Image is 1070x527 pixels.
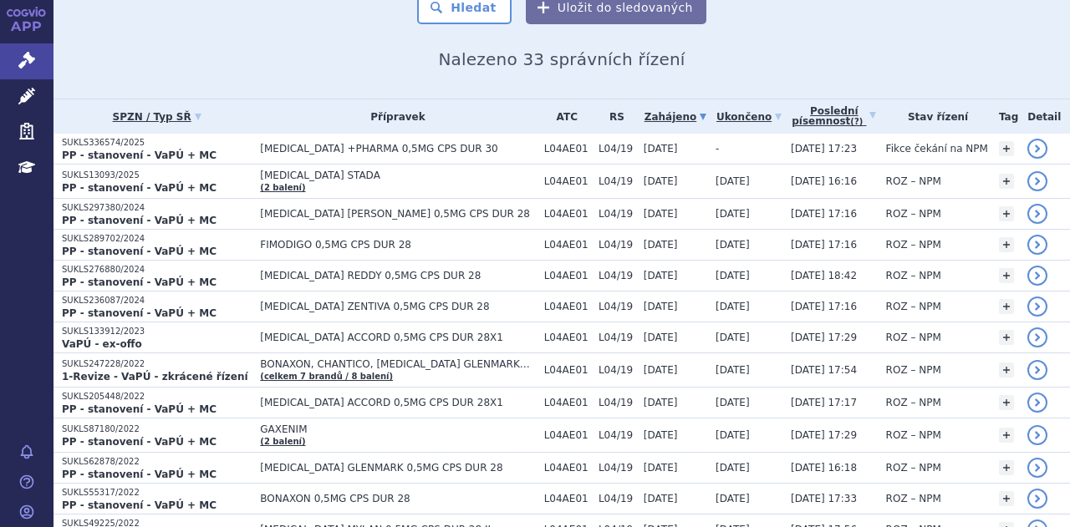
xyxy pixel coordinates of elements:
span: [DATE] 16:16 [791,175,857,187]
strong: PP - stanovení - VaPÚ + MC [62,276,217,288]
span: L04/19 [599,429,635,441]
span: L04/19 [599,239,635,251]
span: [DATE] 17:17 [791,397,857,408]
a: + [999,206,1014,221]
a: Zahájeno [644,105,707,129]
span: [DATE] [716,429,750,441]
a: detail [1027,393,1047,413]
span: [MEDICAL_DATA] GLENMARK 0,5MG CPS DUR 28 [260,462,535,474]
a: detail [1027,425,1047,445]
span: L04AE01 [544,364,590,376]
span: L04AE01 [544,301,590,312]
span: ROZ – NPM [886,397,941,408]
span: ROZ – NPM [886,493,941,504]
span: L04/19 [599,175,635,187]
span: [DATE] [644,429,678,441]
span: ROZ – NPM [886,462,941,474]
span: L04/19 [599,208,635,220]
span: [DATE] 17:29 [791,332,857,343]
strong: 1-Revize - VaPÚ - zkrácené řízení [62,371,248,383]
span: L04AE01 [544,332,590,343]
span: [DATE] [644,493,678,504]
span: [DATE] [644,364,678,376]
strong: PP - stanovení - VaPÚ + MC [62,307,217,319]
strong: PP - stanovení - VaPÚ + MC [62,149,217,161]
a: + [999,491,1014,506]
p: SUKLS276880/2024 [62,264,252,276]
a: (2 balení) [260,437,305,446]
span: [DATE] 16:18 [791,462,857,474]
span: GAXENIM [260,423,535,435]
span: ROZ – NPM [886,270,941,281]
strong: PP - stanovení - VaPÚ + MC [62,469,217,480]
span: [DATE] [716,301,750,312]
a: + [999,268,1014,283]
th: Detail [1019,99,1070,134]
span: [DATE] [716,175,750,187]
th: Stav řízení [878,99,991,134]
strong: PP - stanovení - VaPÚ + MC [62,215,217,226]
span: [DATE] 17:16 [791,301,857,312]
a: Poslednípísemnost(?) [791,99,878,134]
a: + [999,428,1014,443]
a: + [999,174,1014,189]
a: + [999,460,1014,475]
a: detail [1027,171,1047,191]
span: ROZ – NPM [886,208,941,220]
p: SUKLS13093/2025 [62,170,252,181]
a: + [999,395,1014,410]
abbr: (?) [850,117,863,127]
span: ROZ – NPM [886,429,941,441]
span: L04AE01 [544,175,590,187]
span: L04AE01 [544,429,590,441]
p: SUKLS205448/2022 [62,391,252,403]
p: SUKLS247228/2022 [62,358,252,370]
span: Nalezeno 33 správních řízení [438,49,685,69]
span: [DATE] 17:54 [791,364,857,376]
span: L04/19 [599,143,635,155]
p: SUKLS289702/2024 [62,233,252,245]
span: L04AE01 [544,397,590,408]
a: detail [1027,360,1047,380]
span: L04/19 [599,270,635,281]
span: ROZ – NPM [886,332,941,343]
span: [MEDICAL_DATA] STADA [260,170,535,181]
span: [DATE] [716,462,750,474]
a: detail [1027,139,1047,159]
span: L04AE01 [544,239,590,251]
span: L04/19 [599,493,635,504]
strong: PP - stanovení - VaPÚ + MC [62,182,217,194]
span: L04/19 [599,332,635,343]
span: L04AE01 [544,493,590,504]
th: Přípravek [252,99,535,134]
span: [DATE] [644,332,678,343]
span: - [716,143,719,155]
p: SUKLS133912/2023 [62,326,252,337]
strong: PP - stanovení - VaPÚ + MC [62,246,217,257]
span: [DATE] [716,332,750,343]
span: [MEDICAL_DATA] ZENTIVA 0,5MG CPS DUR 28 [260,301,535,312]
p: SUKLS87180/2022 [62,423,252,435]
span: [DATE] [644,301,678,312]
a: + [999,141,1014,156]
a: SPZN / Typ SŘ [62,105,252,129]
span: L04AE01 [544,462,590,474]
span: ROZ – NPM [886,364,941,376]
span: L04/19 [599,364,635,376]
th: RS [590,99,635,134]
a: detail [1027,235,1047,255]
a: detail [1027,327,1047,347]
span: L04/19 [599,301,635,312]
span: ROZ – NPM [886,175,941,187]
span: L04AE01 [544,270,590,281]
span: [DATE] [644,397,678,408]
span: ROZ – NPM [886,239,941,251]
span: Fikce čekání na NPM [886,143,988,155]
span: [MEDICAL_DATA] [PERSON_NAME] 0,5MG CPS DUR 28 [260,208,535,220]
span: [DATE] [644,175,678,187]
p: SUKLS55317/2022 [62,487,252,499]
span: BONAXON 0,5MG CPS DUR 28 [260,493,535,504]
th: Tag [991,99,1019,134]
th: ATC [536,99,590,134]
a: + [999,362,1014,378]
